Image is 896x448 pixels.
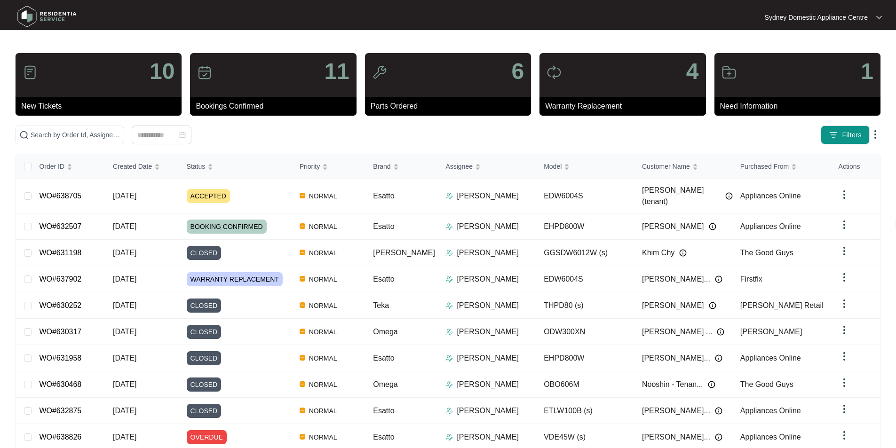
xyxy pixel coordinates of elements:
img: Info icon [709,302,716,309]
p: [PERSON_NAME] [457,274,519,285]
p: [PERSON_NAME] [457,326,519,338]
span: [PERSON_NAME] [373,249,435,257]
th: Purchased From [733,154,831,179]
button: filter iconFilters [821,126,870,144]
p: [PERSON_NAME] [457,247,519,259]
span: Priority [300,161,320,172]
img: icon [197,65,212,80]
img: dropdown arrow [839,403,850,415]
span: [PERSON_NAME] [740,328,802,336]
td: OBO606M [536,371,634,398]
a: WO#631958 [39,354,81,362]
span: [DATE] [113,301,136,309]
img: Assigner Icon [445,249,453,257]
img: dropdown arrow [839,219,850,230]
span: CLOSED [187,377,222,392]
th: Actions [831,154,880,179]
span: NORMAL [305,432,341,443]
th: Brand [365,154,438,179]
span: Filters [842,130,862,140]
td: ETLW100B (s) [536,398,634,424]
span: [DATE] [113,328,136,336]
span: Esatto [373,192,394,200]
span: CLOSED [187,325,222,339]
img: Info icon [725,192,733,200]
span: NORMAL [305,300,341,311]
th: Priority [292,154,366,179]
p: [PERSON_NAME] [457,190,519,202]
a: WO#630468 [39,380,81,388]
img: Assigner Icon [445,192,453,200]
span: WARRANTY REPLACEMENT [187,272,283,286]
span: Appliances Online [740,433,801,441]
span: Appliances Online [740,407,801,415]
span: BOOKING CONFIRMED [187,220,267,234]
img: Vercel Logo [300,302,305,308]
td: GGSDW6012W (s) [536,240,634,266]
span: [PERSON_NAME] Retail [740,301,824,309]
p: [PERSON_NAME] [457,353,519,364]
img: Vercel Logo [300,355,305,361]
img: icon [23,65,38,80]
p: 10 [150,60,174,83]
img: Assigner Icon [445,328,453,336]
img: Assigner Icon [445,275,453,283]
span: NORMAL [305,326,341,338]
span: [PERSON_NAME]... [642,405,710,417]
img: Info icon [717,328,724,336]
img: Info icon [715,407,722,415]
img: dropdown arrow [839,377,850,388]
td: EDW6004S [536,266,634,292]
p: Warranty Replacement [545,101,706,112]
td: EHPD800W [536,213,634,240]
p: Bookings Confirmed [196,101,356,112]
img: Assigner Icon [445,407,453,415]
span: Khim Chy [642,247,674,259]
span: CLOSED [187,246,222,260]
th: Status [179,154,292,179]
img: Vercel Logo [300,250,305,255]
p: Need Information [720,101,880,112]
span: Model [544,161,562,172]
img: residentia service logo [14,2,80,31]
span: NORMAL [305,247,341,259]
span: Teka [373,301,389,309]
p: 1 [861,60,873,83]
span: [DATE] [113,275,136,283]
p: New Tickets [21,101,182,112]
p: [PERSON_NAME] [457,432,519,443]
th: Customer Name [634,154,733,179]
span: Esatto [373,433,394,441]
p: 4 [686,60,699,83]
span: [DATE] [113,433,136,441]
span: [PERSON_NAME] [642,221,704,232]
span: Omega [373,380,397,388]
span: [PERSON_NAME]... [642,353,710,364]
img: dropdown arrow [839,189,850,200]
td: THPD80 (s) [536,292,634,319]
img: dropdown arrow [876,15,882,20]
img: icon [372,65,387,80]
img: Info icon [715,354,722,362]
span: CLOSED [187,404,222,418]
span: [DATE] [113,354,136,362]
th: Model [536,154,634,179]
span: The Good Guys [740,249,793,257]
a: WO#632875 [39,407,81,415]
th: Assignee [438,154,536,179]
span: Status [187,161,206,172]
span: [PERSON_NAME] ... [642,326,712,338]
span: NORMAL [305,221,341,232]
img: Assigner Icon [445,354,453,362]
span: [DATE] [113,407,136,415]
img: dropdown arrow [839,430,850,441]
img: dropdown arrow [839,324,850,336]
img: Vercel Logo [300,223,305,229]
img: dropdown arrow [839,298,850,309]
span: Esatto [373,222,394,230]
img: Info icon [709,223,716,230]
span: Appliances Online [740,192,801,200]
span: Esatto [373,354,394,362]
span: The Good Guys [740,380,793,388]
p: Parts Ordered [371,101,531,112]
